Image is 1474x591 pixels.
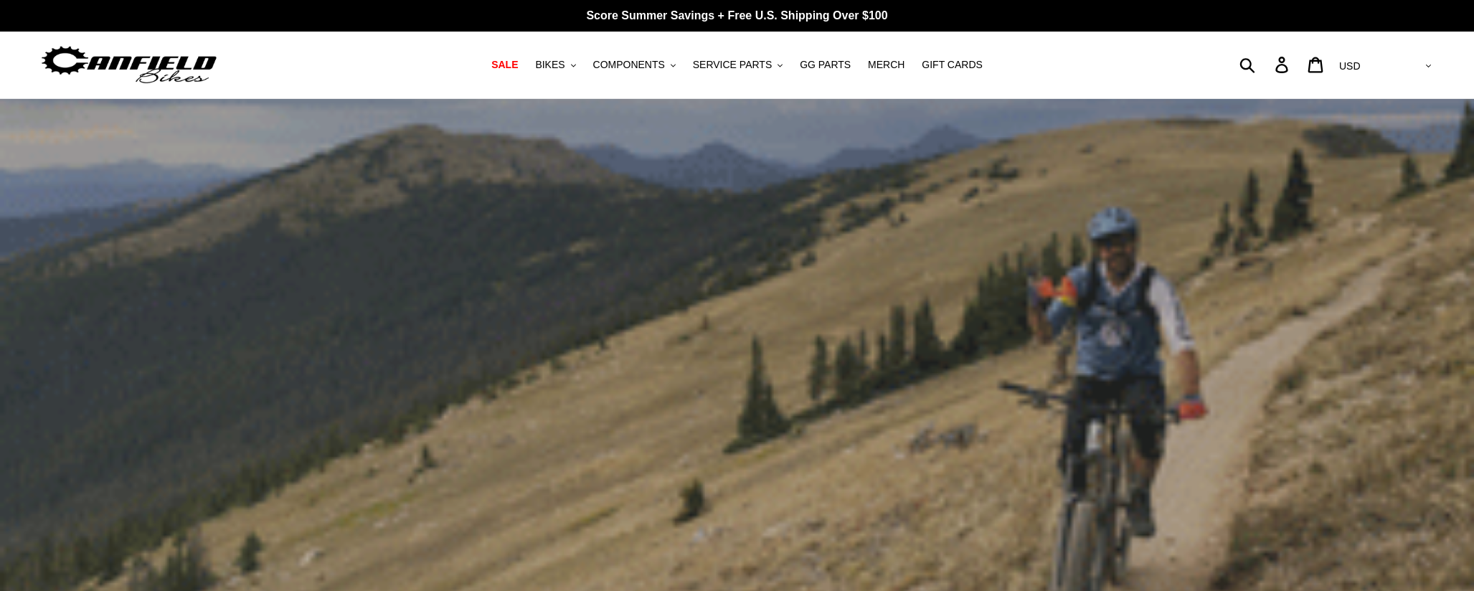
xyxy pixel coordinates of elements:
[1247,49,1284,80] input: Search
[868,59,904,71] span: MERCH
[39,42,219,88] img: Canfield Bikes
[922,59,983,71] span: GIFT CARDS
[484,55,525,75] a: SALE
[915,55,990,75] a: GIFT CARDS
[800,59,851,71] span: GG PARTS
[686,55,790,75] button: SERVICE PARTS
[535,59,564,71] span: BIKES
[793,55,858,75] a: GG PARTS
[586,55,683,75] button: COMPONENTS
[491,59,518,71] span: SALE
[693,59,772,71] span: SERVICE PARTS
[861,55,912,75] a: MERCH
[528,55,582,75] button: BIKES
[593,59,665,71] span: COMPONENTS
